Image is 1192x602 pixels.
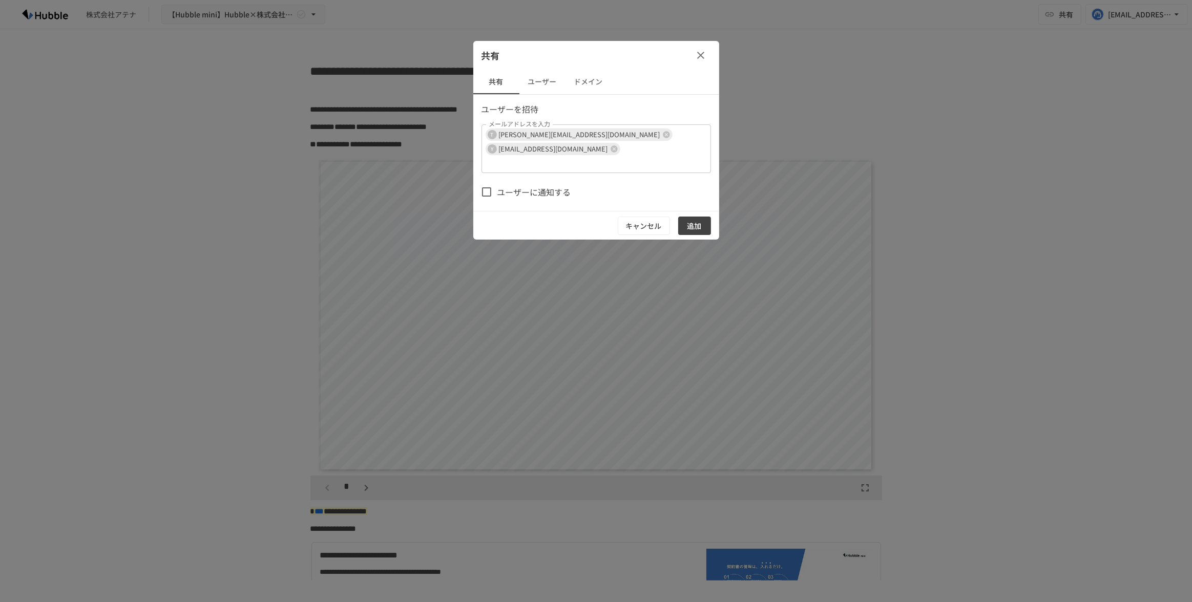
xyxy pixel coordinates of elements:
button: キャンセル [618,217,670,235]
button: ドメイン [566,70,612,94]
div: Y[EMAIL_ADDRESS][DOMAIN_NAME] [486,143,620,155]
span: ユーザーに通知する [497,186,571,199]
button: 共有 [473,70,519,94]
p: ユーザーを招待 [482,103,711,116]
button: 追加 [678,217,711,235]
div: T[PERSON_NAME][EMAIL_ADDRESS][DOMAIN_NAME] [486,128,673,141]
div: T [488,130,497,139]
div: 共有 [473,41,719,70]
button: ユーザー [519,70,566,94]
span: [EMAIL_ADDRESS][DOMAIN_NAME] [495,143,612,155]
span: [PERSON_NAME][EMAIL_ADDRESS][DOMAIN_NAME] [495,128,664,140]
label: メールアドレスを入力 [489,120,550,128]
div: Y [488,144,497,154]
